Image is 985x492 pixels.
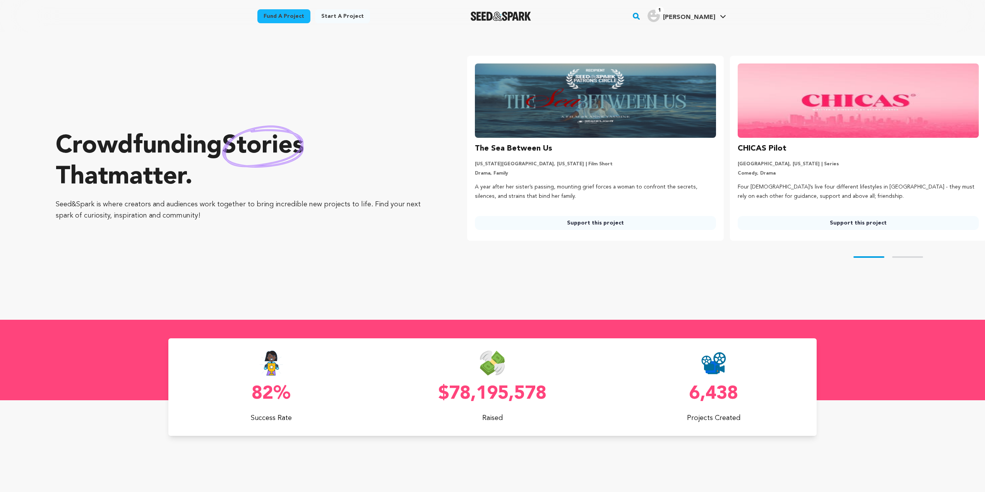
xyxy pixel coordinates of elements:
img: Seed&Spark Money Raised Icon [480,351,505,375]
p: Comedy, Drama [738,170,979,177]
p: Four [DEMOGRAPHIC_DATA]’s live four different lifestyles in [GEOGRAPHIC_DATA] - they must rely on... [738,183,979,201]
span: [PERSON_NAME] [663,14,715,21]
img: Seed&Spark Projects Created Icon [701,351,726,375]
img: Seed&Spark Success Rate Icon [259,351,283,375]
p: [US_STATE][GEOGRAPHIC_DATA], [US_STATE] | Film Short [475,161,716,167]
a: Support this project [475,216,716,230]
a: Support this project [738,216,979,230]
span: matter [108,165,185,190]
img: hand sketched image [222,125,304,168]
a: Thomas S.'s Profile [646,8,728,22]
p: 6,438 [611,385,817,403]
p: $78,195,578 [390,385,596,403]
span: Thomas S.'s Profile [646,8,728,24]
p: Drama, Family [475,170,716,177]
img: The Sea Between Us image [475,63,716,138]
h3: The Sea Between Us [475,142,552,155]
p: [GEOGRAPHIC_DATA], [US_STATE] | Series [738,161,979,167]
a: Start a project [315,9,370,23]
p: Raised [390,413,596,423]
a: Seed&Spark Homepage [471,12,531,21]
a: Fund a project [257,9,310,23]
p: A year after her sister’s passing, mounting grief forces a woman to confront the secrets, silence... [475,183,716,201]
div: Thomas S.'s Profile [648,10,715,22]
p: Success Rate [168,413,374,423]
p: Crowdfunding that . [56,131,436,193]
img: Seed&Spark Logo Dark Mode [471,12,531,21]
p: 82% [168,385,374,403]
p: Projects Created [611,413,817,423]
span: 1 [655,7,664,14]
img: user.png [648,10,660,22]
h3: CHICAS Pilot [738,142,786,155]
p: Seed&Spark is where creators and audiences work together to bring incredible new projects to life... [56,199,436,221]
img: CHICAS Pilot image [738,63,979,138]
